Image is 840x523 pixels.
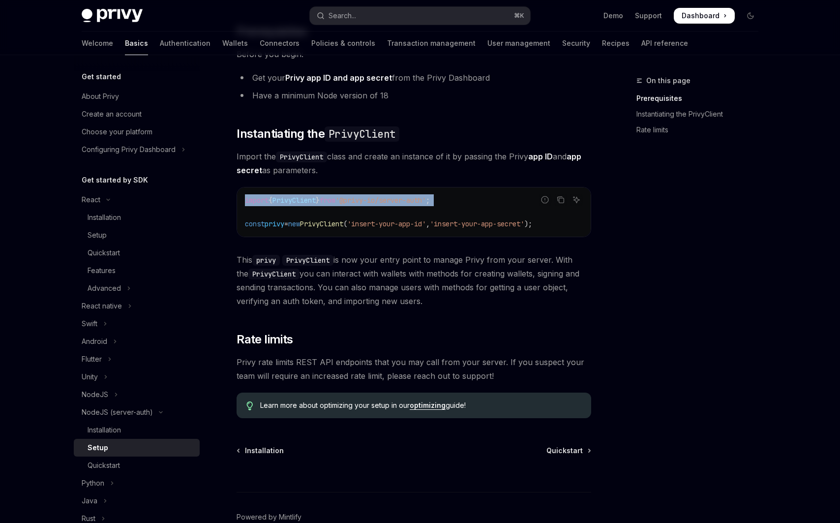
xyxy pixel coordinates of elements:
a: Instantiating the PrivyClient [636,106,766,122]
span: Dashboard [682,11,720,21]
a: Prerequisites [636,91,766,106]
span: import [245,196,269,205]
span: This is now your entry point to manage Privy from your server. With the you can interact with wal... [237,253,591,308]
span: '@privy-io/server-auth' [335,196,426,205]
a: Welcome [82,31,113,55]
div: Unity [82,371,98,383]
a: Installation [74,421,200,439]
a: Connectors [260,31,300,55]
span: privy [265,219,284,228]
button: Toggle NodeJS section [74,386,200,403]
img: dark logo [82,9,143,23]
a: Transaction management [387,31,476,55]
button: Toggle Java section [74,492,200,510]
div: React [82,194,100,206]
li: Have a minimum Node version of 18 [237,89,591,102]
div: Java [82,495,97,507]
button: Toggle Advanced section [74,279,200,297]
button: Ask AI [570,193,583,206]
button: Copy the contents from the code block [554,193,567,206]
a: Quickstart [546,446,590,456]
div: Search... [329,10,356,22]
span: ; [426,196,430,205]
button: Toggle Configuring Privy Dashboard section [74,141,200,158]
span: Import the class and create an instance of it by passing the Privy and as parameters. [237,150,591,177]
button: Toggle React native section [74,297,200,315]
a: Powered by Mintlify [237,512,301,522]
div: Create an account [82,108,142,120]
button: Toggle Swift section [74,315,200,333]
button: Toggle Unity section [74,368,200,386]
div: NodeJS (server-auth) [82,406,153,418]
div: Setup [88,442,108,454]
div: Choose your platform [82,126,152,138]
span: PrivyClient [300,219,343,228]
svg: Tip [246,401,253,410]
a: Quickstart [74,244,200,262]
span: { [269,196,272,205]
button: Toggle Flutter section [74,350,200,368]
a: Wallets [222,31,248,55]
code: PrivyClient [282,255,333,266]
a: Recipes [602,31,630,55]
strong: app ID [528,152,553,161]
span: } [316,196,320,205]
a: Privy app ID and app secret [285,73,392,83]
button: Toggle React section [74,191,200,209]
a: Basics [125,31,148,55]
a: Create an account [74,105,200,123]
code: PrivyClient [276,152,327,162]
div: Python [82,477,104,489]
div: Configuring Privy Dashboard [82,144,176,155]
li: Get your from the Privy Dashboard [237,71,591,85]
span: ); [524,219,532,228]
button: Toggle NodeJS (server-auth) section [74,403,200,421]
span: Instantiating the [237,126,399,142]
div: Advanced [88,282,121,294]
code: PrivyClient [325,126,399,142]
button: Toggle Python section [74,474,200,492]
span: Learn more about optimizing your setup in our guide! [260,400,581,410]
div: Features [88,265,116,277]
a: Choose your platform [74,123,200,141]
code: privy [252,255,280,266]
a: Demo [603,11,623,21]
a: Policies & controls [311,31,375,55]
h5: Get started by SDK [82,174,148,186]
span: 'insert-your-app-id' [347,219,426,228]
span: Rate limits [237,332,293,347]
span: ( [343,219,347,228]
button: Toggle dark mode [743,8,758,24]
button: Open search [310,7,530,25]
a: Installation [238,446,284,456]
div: Android [82,336,107,347]
span: Installation [245,446,284,456]
a: Installation [74,209,200,226]
code: PrivyClient [248,269,300,279]
a: Setup [74,226,200,244]
a: Setup [74,439,200,457]
span: On this page [646,75,690,87]
span: Privy rate limits REST API endpoints that you may call from your server. If you suspect your team... [237,355,591,383]
a: Rate limits [636,122,766,138]
span: from [320,196,335,205]
span: , [426,219,430,228]
span: 'insert-your-app-secret' [430,219,524,228]
span: new [288,219,300,228]
span: const [245,219,265,228]
a: User management [487,31,550,55]
a: Dashboard [674,8,735,24]
div: Quickstart [88,247,120,259]
button: Toggle Android section [74,333,200,350]
div: Flutter [82,353,102,365]
div: Setup [88,229,107,241]
a: Features [74,262,200,279]
button: Report incorrect code [539,193,551,206]
span: Quickstart [546,446,583,456]
a: Quickstart [74,457,200,474]
div: About Privy [82,91,119,102]
div: Quickstart [88,460,120,471]
a: Security [562,31,590,55]
a: About Privy [74,88,200,105]
span: = [284,219,288,228]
